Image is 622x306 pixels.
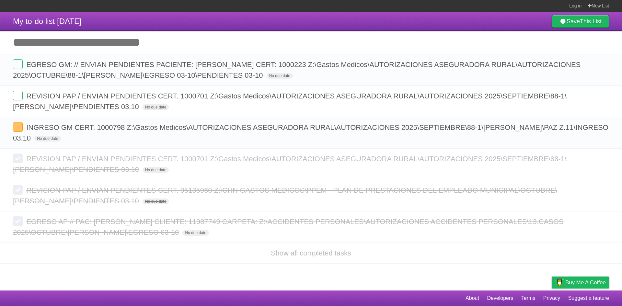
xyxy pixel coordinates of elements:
[565,277,606,288] span: Buy me a coffee
[271,249,351,257] a: Show all completed tasks
[543,292,560,304] a: Privacy
[13,92,567,111] span: REVISION PAP / ENVIAN PENDIENTES CERT. 1000701 Z:\Gastos Medicos\AUTORIZACIONES ASEGURADORA RURAL...
[580,18,602,25] b: This List
[487,292,513,304] a: Developers
[552,15,609,28] a: SaveThis List
[13,17,82,26] span: My to-do list [DATE]
[13,216,23,226] label: Done
[568,292,609,304] a: Suggest a feature
[267,73,293,79] span: No due date
[13,91,23,100] label: Done
[143,198,169,204] span: No due date
[13,123,608,142] span: INGRESO GM CERT. 1000798 Z:\Gastos Medicos\AUTORIZACIONES ASEGURADORA RURAL\AUTORIZACIONES 2025\S...
[13,61,581,79] span: EGRESO GM: // ENVIAN PENDIENTES PACIENTE: [PERSON_NAME] CERT: 1000223 Z:\Gastos Medicos\AUTORIZAC...
[13,153,23,163] label: Done
[182,230,209,236] span: No due date
[13,218,564,236] span: EGRESO AP // PAC: [PERSON_NAME] CLIENTE: 11987749 CARPETA: Z:\ACCIDENTES PERSONALES\AUTORIZACIONE...
[143,104,169,110] span: No due date
[143,167,169,173] span: No due date
[466,292,479,304] a: About
[13,186,557,205] span: REVISION PAP / ENVIAN PENDIENTES CERT. 95135960 Z:\CHN GASTOS MEDICOS\PPEM - PLAN DE PRESTACIONES...
[552,277,609,289] a: Buy me a coffee
[13,59,23,69] label: Done
[34,136,61,142] span: No due date
[521,292,536,304] a: Terms
[13,122,23,132] label: Done
[555,277,564,288] img: Buy me a coffee
[13,155,567,174] span: REVISION PAP / ENVIAN PENDIENTES CERT. 1000701 Z:\Gastos Medicos\AUTORIZACIONES ASEGURADORA RURAL...
[13,185,23,195] label: Done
